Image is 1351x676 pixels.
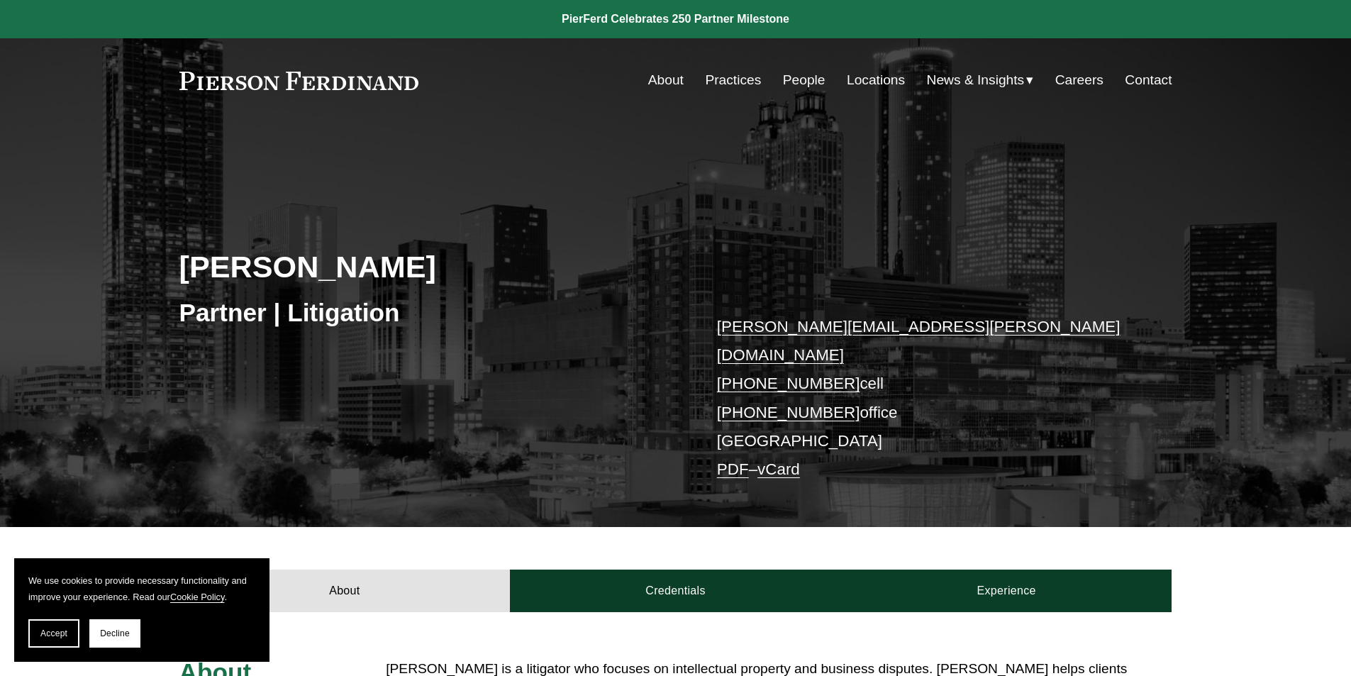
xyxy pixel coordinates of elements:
[717,404,860,421] a: [PHONE_NUMBER]
[28,619,79,648] button: Accept
[841,570,1172,612] a: Experience
[170,592,225,602] a: Cookie Policy
[40,628,67,638] span: Accept
[179,570,511,612] a: About
[927,68,1025,93] span: News & Insights
[847,67,905,94] a: Locations
[89,619,140,648] button: Decline
[14,558,269,662] section: Cookie banner
[1055,67,1103,94] a: Careers
[179,297,676,328] h3: Partner | Litigation
[1125,67,1172,94] a: Contact
[28,572,255,605] p: We use cookies to provide necessary functionality and improve your experience. Read our .
[100,628,130,638] span: Decline
[927,67,1034,94] a: folder dropdown
[705,67,761,94] a: Practices
[757,460,800,478] a: vCard
[179,248,676,285] h2: [PERSON_NAME]
[510,570,841,612] a: Credentials
[717,375,860,392] a: [PHONE_NUMBER]
[648,67,684,94] a: About
[783,67,825,94] a: People
[717,460,749,478] a: PDF
[717,313,1130,484] p: cell office [GEOGRAPHIC_DATA] –
[717,318,1121,364] a: [PERSON_NAME][EMAIL_ADDRESS][PERSON_NAME][DOMAIN_NAME]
